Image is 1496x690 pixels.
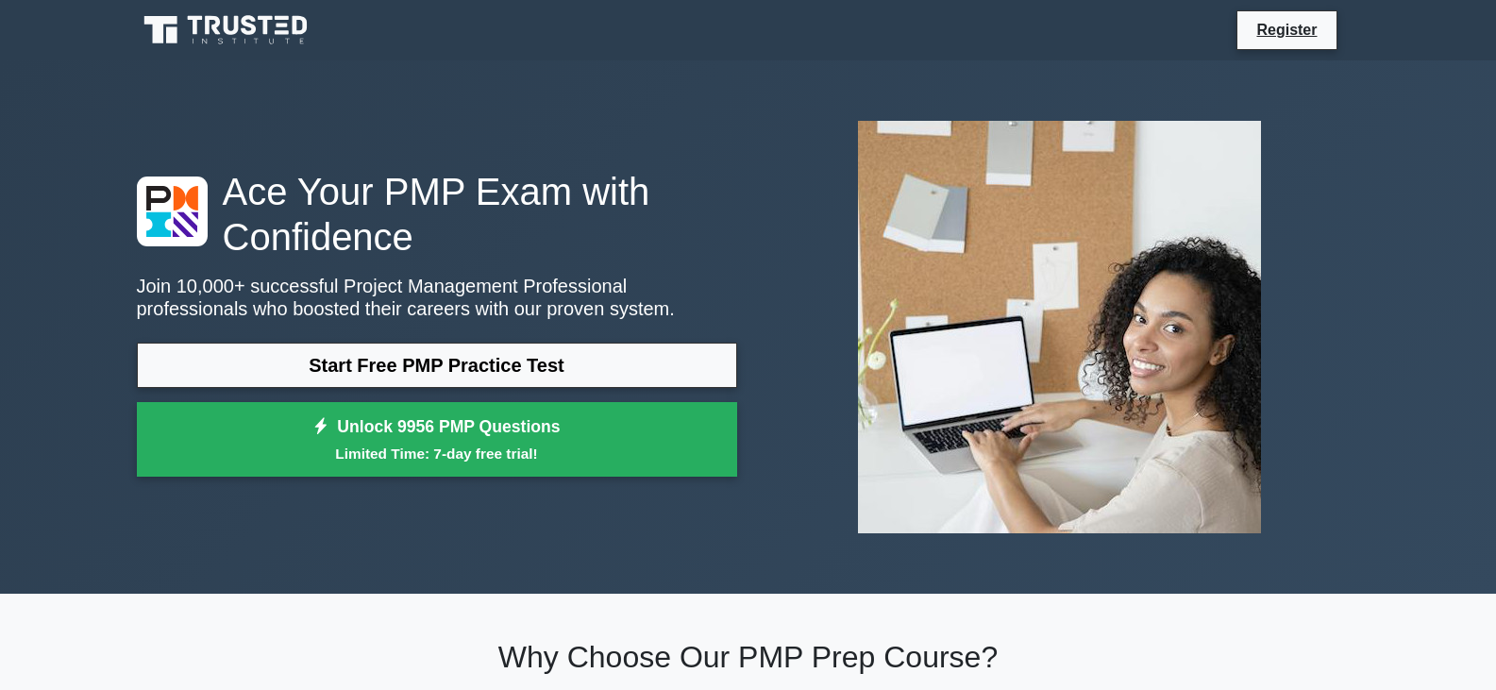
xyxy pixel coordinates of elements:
a: Unlock 9956 PMP QuestionsLimited Time: 7-day free trial! [137,402,737,478]
small: Limited Time: 7-day free trial! [160,443,714,464]
h1: Ace Your PMP Exam with Confidence [137,169,737,260]
a: Start Free PMP Practice Test [137,343,737,388]
h2: Why Choose Our PMP Prep Course? [137,639,1360,675]
p: Join 10,000+ successful Project Management Professional professionals who boosted their careers w... [137,275,737,320]
a: Register [1245,18,1328,42]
